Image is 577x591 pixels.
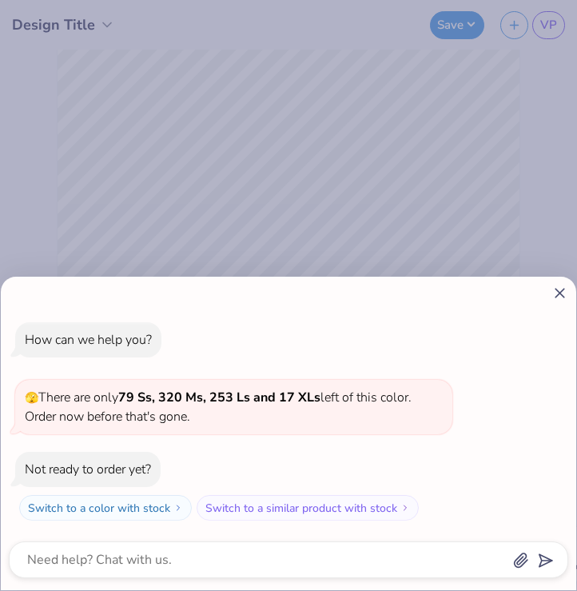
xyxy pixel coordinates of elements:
[25,390,38,405] span: 🫣
[25,461,151,478] div: Not ready to order yet?
[19,495,192,521] button: Switch to a color with stock
[400,503,410,513] img: Switch to a similar product with stock
[173,503,183,513] img: Switch to a color with stock
[25,331,152,349] div: How can we help you?
[118,389,320,406] strong: 79 Ss, 320 Ms, 253 Ls and 17 XLs
[25,389,412,425] span: There are only left of this color. Order now before that's gone.
[197,495,419,521] button: Switch to a similar product with stock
